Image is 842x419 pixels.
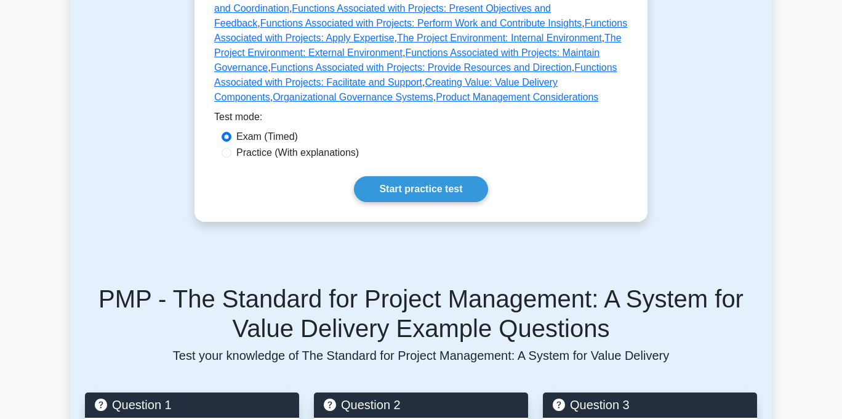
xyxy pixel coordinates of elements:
label: Practice (With explanations) [236,145,359,160]
h5: Question 3 [553,397,747,412]
a: Start practice test [354,176,487,202]
a: Functions Associated with Projects: Perform Work and Contribute Insights [260,18,582,28]
h5: PMP - The Standard for Project Management: A System for Value Delivery Example Questions [85,284,757,343]
p: Test your knowledge of The Standard for Project Management: A System for Value Delivery [85,348,757,363]
a: Organizational Governance Systems [273,92,433,102]
a: Functions Associated with Projects: Maintain Governance [214,47,599,73]
a: Product Management Considerations [436,92,598,102]
a: Functions Associated with Projects: Provide Resources and Direction [271,62,572,73]
h5: Question 2 [324,397,518,412]
label: Exam (Timed) [236,129,298,144]
a: Functions Associated with Projects: Present Objectives and Feedback [214,3,551,28]
a: The Project Environment: External Environment [214,33,622,58]
div: Test mode: [214,110,628,129]
a: The Project Environment: Internal Environment [397,33,602,43]
h5: Question 1 [95,397,289,412]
